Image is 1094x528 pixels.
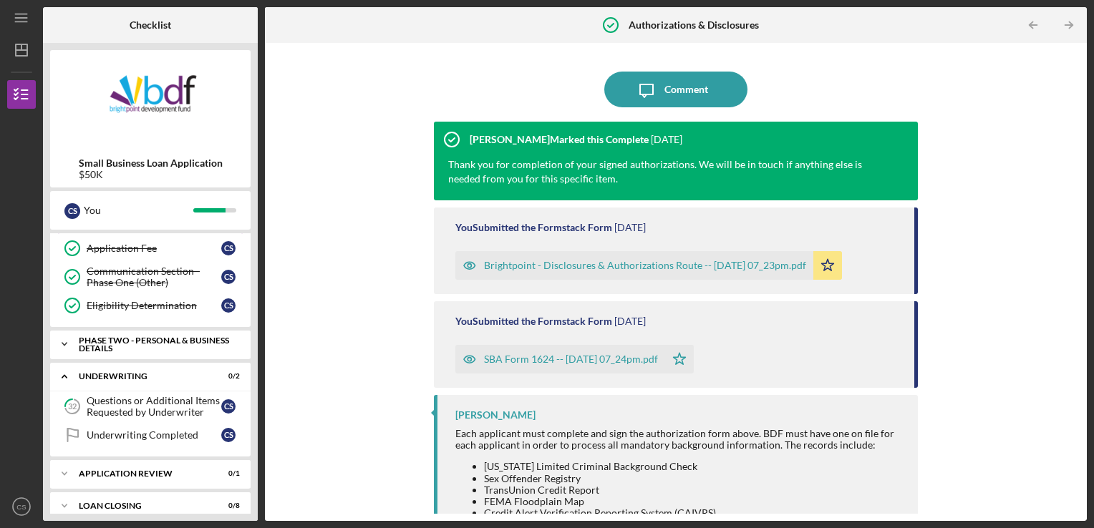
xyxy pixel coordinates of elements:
[664,72,708,107] div: Comment
[448,157,890,186] div: Thank you for completion of your signed authorizations. We will be in touch if anything else is n...
[79,372,204,381] div: Underwriting
[221,428,236,442] div: C S
[57,291,243,320] a: Eligibility DeterminationCS
[7,492,36,521] button: CS
[614,316,646,327] time: 2025-07-11 23:24
[79,157,223,169] b: Small Business Loan Application
[79,502,204,510] div: Loan Closing
[64,203,80,219] div: C S
[16,503,26,511] text: CS
[221,241,236,255] div: C S
[79,469,204,478] div: Application Review
[484,473,904,484] li: Sex Offender Registry
[455,316,612,327] div: You Submitted the Formstack Form
[87,395,221,418] div: Questions or Additional Items Requested by Underwriter
[221,270,236,284] div: C S
[455,409,536,421] div: [PERSON_NAME]
[455,345,694,373] button: SBA Form 1624 -- [DATE] 07_24pm.pdf
[484,484,904,496] li: TransUnion Credit Report
[50,57,251,143] img: Product logo
[214,502,240,510] div: 0 / 8
[57,392,243,421] a: 32Questions or Additional Items Requested by UnderwriterCS
[484,260,806,271] div: Brightpoint - Disclosures & Authorizations Route -- [DATE] 07_23pm.pdf
[455,222,612,233] div: You Submitted the Formstack Form
[484,496,904,507] li: FEMA Floodplain Map
[484,461,904,472] li: [US_STATE] Limited Criminal Background Check
[57,234,243,263] a: Application FeeCS
[57,421,243,449] a: Underwriting CompletedCS
[87,243,221,254] div: Application Fee
[651,134,682,145] time: 2025-07-14 17:27
[629,19,759,31] b: Authorizations & Disclosures
[57,263,243,291] a: Communication Section - Phase One (Other)CS
[484,353,658,365] div: SBA Form 1624 -- [DATE] 07_24pm.pdf
[484,507,904,519] li: Credit Alert Verification Reporting System (CAIVRS)
[470,134,649,145] div: [PERSON_NAME] Marked this Complete
[87,429,221,441] div: Underwriting Completed
[68,402,77,411] tspan: 32
[604,72,747,107] button: Comment
[87,300,221,311] div: Eligibility Determination
[455,251,842,280] button: Brightpoint - Disclosures & Authorizations Route -- [DATE] 07_23pm.pdf
[79,336,233,353] div: PHASE TWO - PERSONAL & BUSINESS DETAILS
[221,399,236,414] div: C S
[130,19,171,31] b: Checklist
[214,372,240,381] div: 0 / 2
[214,469,240,478] div: 0 / 1
[79,169,223,180] div: $50K
[84,198,193,223] div: You
[614,222,646,233] time: 2025-07-11 23:24
[87,265,221,288] div: Communication Section - Phase One (Other)
[221,298,236,313] div: C S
